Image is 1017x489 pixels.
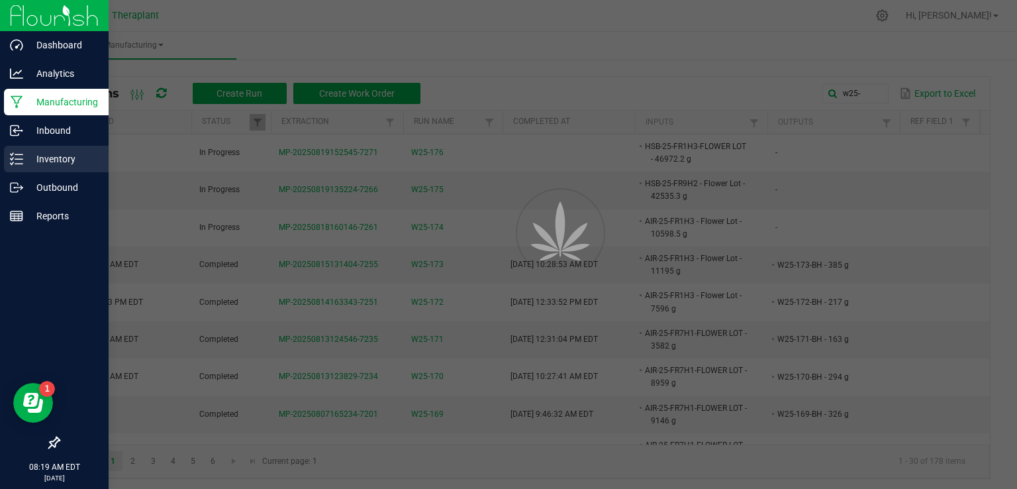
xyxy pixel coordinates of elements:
p: 08:19 AM EDT [6,461,103,473]
inline-svg: Inbound [10,124,23,137]
iframe: Resource center [13,383,53,423]
p: Inbound [23,123,103,138]
inline-svg: Outbound [10,181,23,194]
inline-svg: Analytics [10,67,23,80]
inline-svg: Manufacturing [10,95,23,109]
p: Dashboard [23,37,103,53]
p: Analytics [23,66,103,81]
inline-svg: Dashboard [10,38,23,52]
p: Inventory [23,151,103,167]
p: [DATE] [6,473,103,483]
iframe: Resource center unread badge [39,381,55,397]
p: Outbound [23,180,103,195]
inline-svg: Inventory [10,152,23,166]
p: Manufacturing [23,94,103,110]
p: Reports [23,208,103,224]
inline-svg: Reports [10,209,23,223]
